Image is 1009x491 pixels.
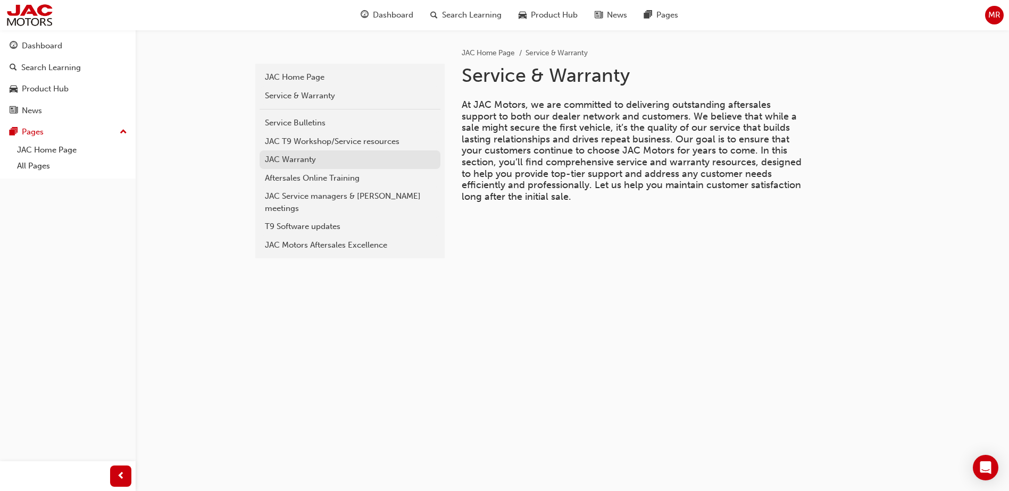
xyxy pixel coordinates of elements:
span: At JAC Motors, we are committed to delivering outstanding aftersales support to both our dealer n... [462,99,804,202]
span: search-icon [430,9,438,22]
a: pages-iconPages [636,4,687,26]
span: Pages [656,9,678,21]
div: JAC Motors Aftersales Excellence [265,239,435,251]
span: Search Learning [442,9,502,21]
span: prev-icon [117,470,125,483]
span: Product Hub [531,9,578,21]
span: up-icon [120,125,127,139]
div: Product Hub [22,83,69,95]
a: Aftersales Online Training [260,169,440,188]
span: news-icon [10,106,18,116]
a: car-iconProduct Hub [510,4,586,26]
div: News [22,105,42,117]
a: T9 Software updates [260,217,440,236]
button: Pages [4,122,131,142]
div: Aftersales Online Training [265,172,435,184]
div: Service & Warranty [265,90,435,102]
span: news-icon [595,9,603,22]
a: Service Bulletins [260,114,440,132]
span: News [607,9,627,21]
span: car-icon [519,9,527,22]
div: T9 Software updates [265,221,435,233]
div: JAC Service managers & [PERSON_NAME] meetings [265,190,435,214]
a: Dashboard [4,36,131,56]
a: JAC Service managers & [PERSON_NAME] meetings [260,187,440,217]
a: Product Hub [4,79,131,99]
button: MR [985,6,1004,24]
span: pages-icon [644,9,652,22]
div: Dashboard [22,40,62,52]
div: Open Intercom Messenger [973,455,998,480]
a: All Pages [13,158,131,174]
span: Dashboard [373,9,413,21]
div: Pages [22,126,44,138]
a: guage-iconDashboard [352,4,422,26]
span: guage-icon [361,9,369,22]
a: News [4,101,131,121]
span: search-icon [10,63,17,73]
span: MR [988,9,1000,21]
a: JAC Home Page [462,48,515,57]
a: JAC Home Page [260,68,440,87]
span: pages-icon [10,128,18,137]
a: JAC Motors Aftersales Excellence [260,236,440,255]
span: car-icon [10,84,18,94]
a: JAC Warranty [260,150,440,169]
img: jac-portal [5,3,54,27]
a: news-iconNews [586,4,636,26]
div: JAC Home Page [265,71,435,83]
div: JAC T9 Workshop/Service resources [265,136,435,148]
h1: Service & Warranty [462,64,811,87]
div: Search Learning [21,62,81,74]
div: Service Bulletins [265,117,435,129]
a: Search Learning [4,58,131,78]
a: JAC Home Page [13,142,131,158]
a: Service & Warranty [260,87,440,105]
a: JAC T9 Workshop/Service resources [260,132,440,151]
li: Service & Warranty [526,47,588,60]
button: DashboardSearch LearningProduct HubNews [4,34,131,122]
div: JAC Warranty [265,154,435,166]
a: search-iconSearch Learning [422,4,510,26]
span: guage-icon [10,41,18,51]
